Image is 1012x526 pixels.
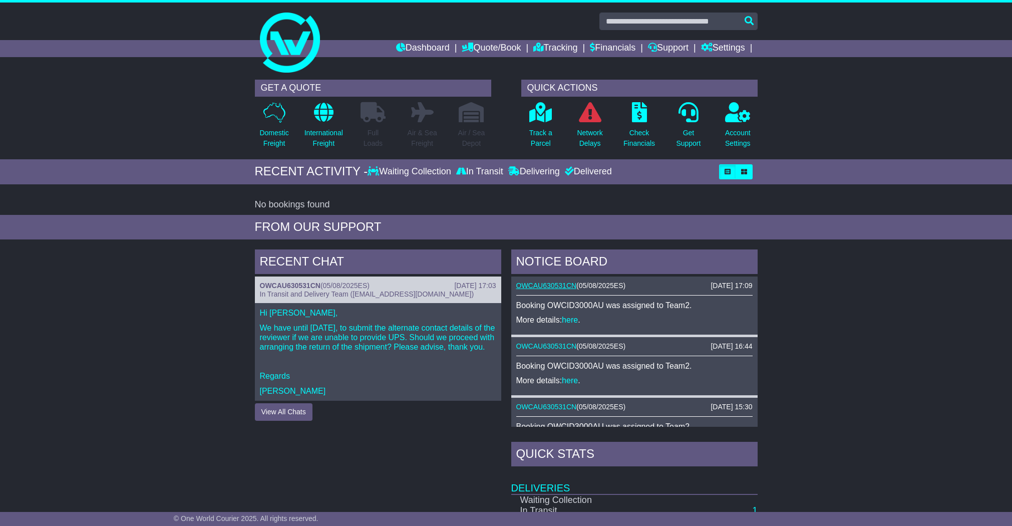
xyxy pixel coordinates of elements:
[648,40,689,57] a: Support
[255,80,491,97] div: GET A QUOTE
[255,403,312,421] button: View All Chats
[255,199,758,210] div: No bookings found
[725,128,751,149] p: Account Settings
[255,220,758,234] div: FROM OUR SUPPORT
[260,371,496,381] p: Regards
[711,282,752,290] div: [DATE] 17:09
[260,386,496,396] p: [PERSON_NAME]
[408,128,437,149] p: Air & Sea Freight
[260,290,474,298] span: In Transit and Delivery Team ([EMAIL_ADDRESS][DOMAIN_NAME])
[260,323,496,352] p: We have until [DATE], to submit the alternate contact details of the reviewer if we are unable to...
[458,128,485,149] p: Air / Sea Depot
[516,342,577,350] a: OWCAU630531CN
[562,376,578,385] a: here
[516,422,753,431] p: Booking OWCID3000AU was assigned to Team2.
[260,282,496,290] div: ( )
[676,102,701,154] a: GetSupport
[511,505,676,516] td: In Transit
[255,249,501,277] div: RECENT CHAT
[701,40,745,57] a: Settings
[516,301,753,310] p: Booking OWCID3000AU was assigned to Team2.
[259,128,288,149] p: Domestic Freight
[579,282,623,290] span: 05/08/2025ES
[752,505,757,515] a: 1
[676,128,701,149] p: Get Support
[511,494,676,506] td: Waiting Collection
[454,282,496,290] div: [DATE] 17:03
[562,166,612,177] div: Delivered
[260,282,320,290] a: OWCAU630531CN
[516,403,753,411] div: ( )
[506,166,562,177] div: Delivering
[516,342,753,351] div: ( )
[260,308,496,318] p: Hi [PERSON_NAME],
[590,40,635,57] a: Financials
[623,128,655,149] p: Check Financials
[511,469,758,494] td: Deliveries
[623,102,655,154] a: CheckFinancials
[516,376,753,385] p: More details: .
[516,282,577,290] a: OWCAU630531CN
[577,128,602,149] p: Network Delays
[533,40,577,57] a: Tracking
[462,40,521,57] a: Quote/Book
[516,282,753,290] div: ( )
[516,403,577,411] a: OWCAU630531CN
[529,128,552,149] p: Track a Parcel
[711,403,752,411] div: [DATE] 15:30
[323,282,368,290] span: 05/08/2025ES
[304,102,344,154] a: InternationalFreight
[259,102,289,154] a: DomesticFreight
[361,128,386,149] p: Full Loads
[725,102,751,154] a: AccountSettings
[521,80,758,97] div: QUICK ACTIONS
[579,342,623,350] span: 05/08/2025ES
[454,166,506,177] div: In Transit
[529,102,553,154] a: Track aParcel
[396,40,450,57] a: Dashboard
[579,403,623,411] span: 05/08/2025ES
[562,316,578,324] a: here
[516,361,753,371] p: Booking OWCID3000AU was assigned to Team2.
[255,164,368,179] div: RECENT ACTIVITY -
[511,249,758,277] div: NOTICE BOARD
[511,442,758,469] div: Quick Stats
[516,315,753,325] p: More details: .
[576,102,603,154] a: NetworkDelays
[711,342,752,351] div: [DATE] 16:44
[304,128,343,149] p: International Freight
[174,514,318,522] span: © One World Courier 2025. All rights reserved.
[368,166,453,177] div: Waiting Collection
